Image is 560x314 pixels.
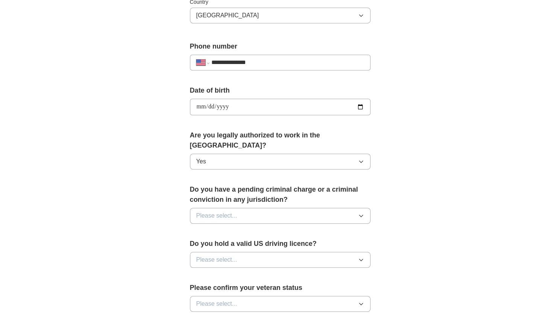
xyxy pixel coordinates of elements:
button: Please select... [190,208,370,224]
label: Are you legally authorized to work in the [GEOGRAPHIC_DATA]? [190,130,370,151]
span: [GEOGRAPHIC_DATA] [196,11,259,20]
span: Please select... [196,255,237,264]
button: Yes [190,154,370,169]
button: [GEOGRAPHIC_DATA] [190,8,370,23]
label: Phone number [190,41,370,52]
label: Please confirm your veteran status [190,283,370,293]
span: Please select... [196,211,237,220]
button: Please select... [190,252,370,268]
button: Please select... [190,296,370,312]
label: Do you have a pending criminal charge or a criminal conviction in any jurisdiction? [190,184,370,205]
span: Please select... [196,299,237,308]
label: Date of birth [190,85,370,96]
label: Do you hold a valid US driving licence? [190,239,370,249]
span: Yes [196,157,206,166]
